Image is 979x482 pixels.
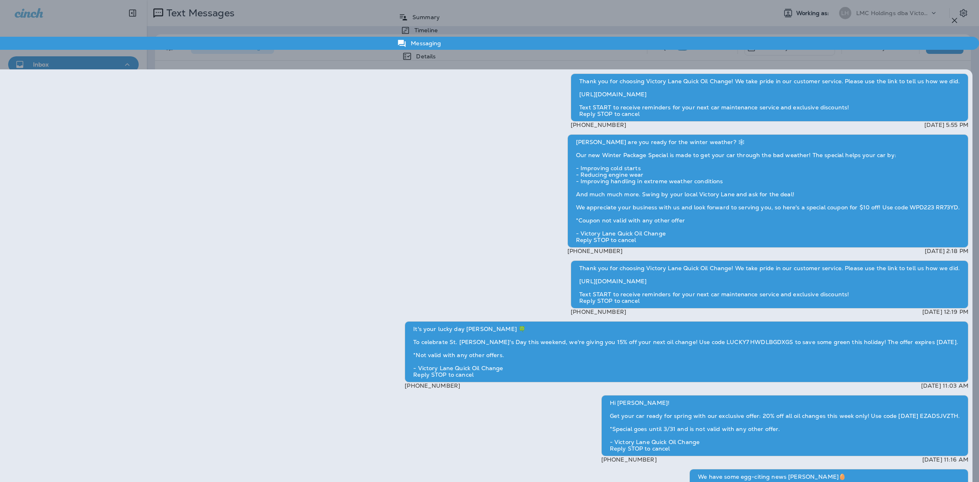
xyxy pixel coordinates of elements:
div: [PERSON_NAME] are you ready for the winter weather? ❄️ Our new Winter Package Special is made to ... [567,134,968,248]
p: [PHONE_NUMBER] [601,456,657,463]
p: [DATE] 2:18 PM [925,248,968,254]
p: Details [412,53,436,60]
p: Summary [408,14,440,20]
p: [DATE] 5:55 PM [924,122,968,128]
p: [PHONE_NUMBER] [405,382,460,389]
div: Hi [PERSON_NAME]! Get your car ready for spring with our exclusive offer: 20% off all oil changes... [601,395,968,456]
div: Thank you for choosing Victory Lane Quick Oil Change! We take pride in our customer service. Plea... [571,73,968,122]
div: It's your lucky day [PERSON_NAME] 🍀 To celebrate St. [PERSON_NAME]'s Day this weekend, we're givi... [405,321,968,382]
p: [PHONE_NUMBER] [571,122,626,128]
p: Messaging [407,40,441,47]
p: [DATE] 12:19 PM [922,309,968,315]
p: [DATE] 11:03 AM [921,382,968,389]
div: Thank you for choosing Victory Lane Quick Oil Change! We take pride in our customer service. Plea... [571,260,968,309]
p: Timeline [410,27,438,33]
p: [DATE] 11:16 AM [922,456,968,463]
p: [PHONE_NUMBER] [571,309,626,315]
p: [PHONE_NUMBER] [567,248,623,254]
